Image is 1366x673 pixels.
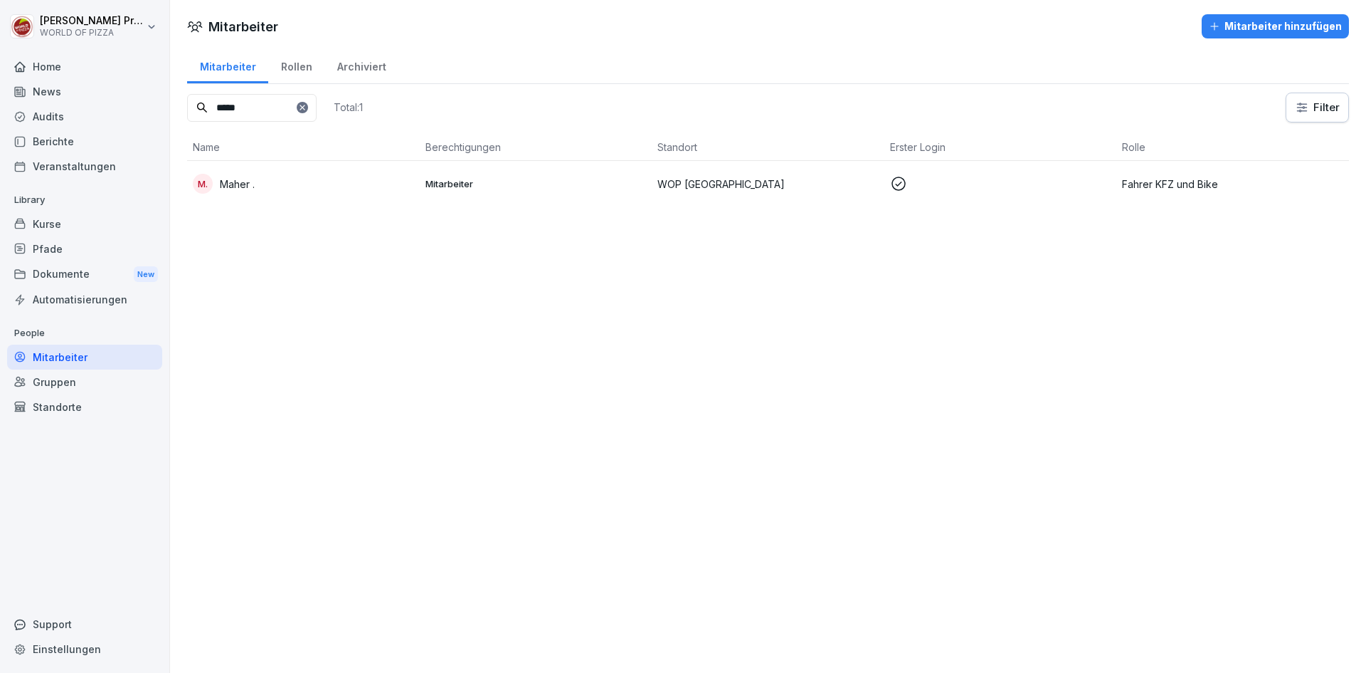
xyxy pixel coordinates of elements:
p: WOP [GEOGRAPHIC_DATA] [657,177,879,192]
p: Maher . [220,177,255,192]
a: DokumenteNew [7,261,162,288]
a: Mitarbeiter [7,345,162,370]
a: Einstellungen [7,637,162,662]
a: News [7,79,162,104]
p: Library [7,189,162,212]
p: People [7,322,162,345]
div: Dokumente [7,261,162,288]
a: Veranstaltungen [7,154,162,179]
th: Berechtigungen [420,134,652,161]
div: M. [193,174,213,194]
a: Kurse [7,212,162,236]
p: [PERSON_NAME] Proschwitz [40,15,144,27]
button: Filter [1286,93,1348,122]
th: Standort [652,134,884,161]
a: Audits [7,104,162,129]
div: Mitarbeiter hinzufügen [1209,19,1342,34]
th: Name [187,134,420,161]
a: Gruppen [7,370,162,395]
div: Support [7,612,162,637]
a: Automatisierungen [7,287,162,312]
a: Home [7,54,162,79]
div: Filter [1295,100,1340,115]
a: Rollen [268,47,324,83]
a: Mitarbeiter [187,47,268,83]
p: Total: 1 [334,100,363,114]
a: Standorte [7,395,162,419]
button: Mitarbeiter hinzufügen [1202,14,1349,38]
a: Berichte [7,129,162,154]
p: Fahrer KFZ und Bike [1122,177,1343,192]
a: Pfade [7,236,162,261]
div: New [134,266,158,283]
th: Rolle [1116,134,1349,161]
p: Mitarbeiter [425,177,647,190]
h1: Mitarbeiter [208,17,278,36]
a: Archiviert [324,47,398,83]
p: WORLD OF PIZZA [40,28,144,38]
th: Erster Login [884,134,1117,161]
